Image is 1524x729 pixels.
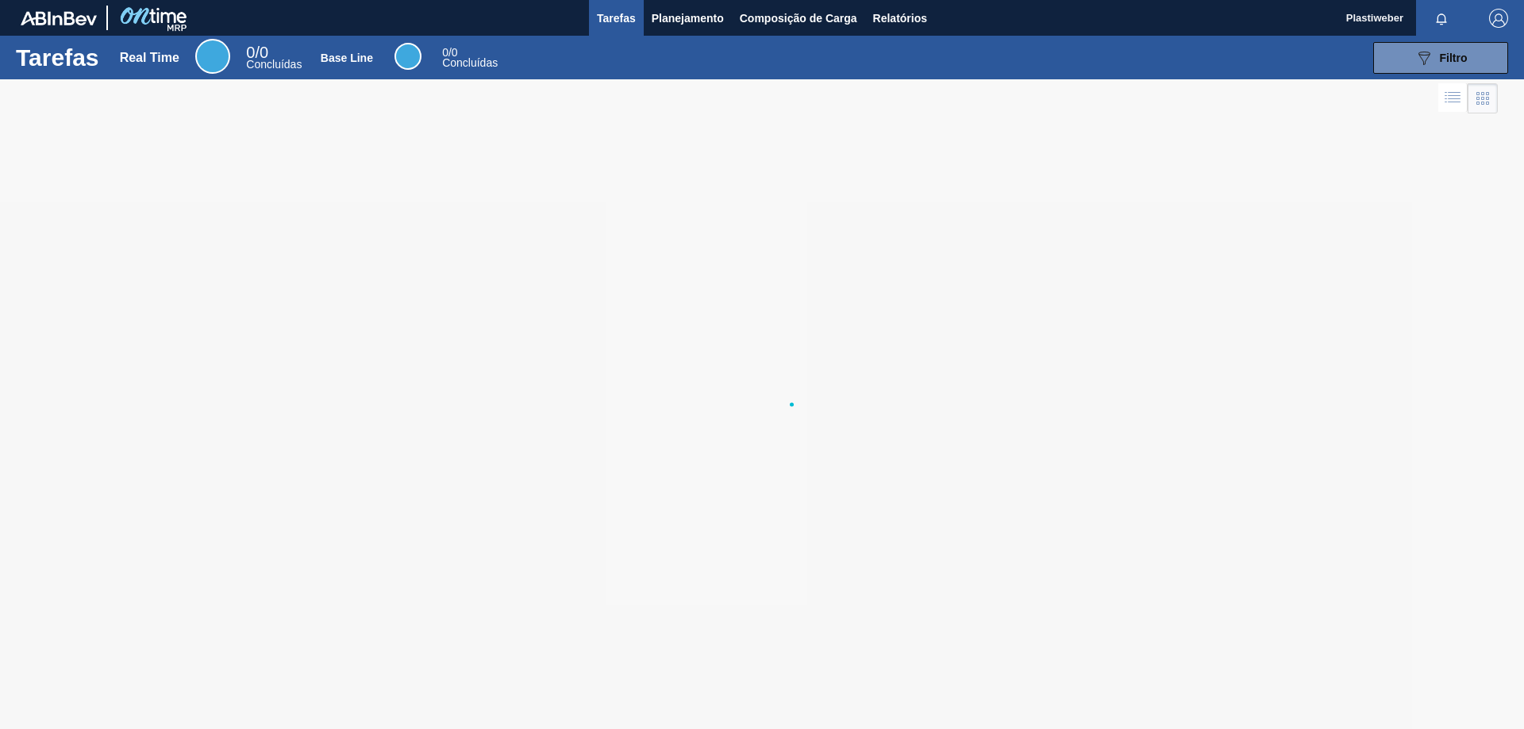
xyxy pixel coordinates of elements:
span: Relatórios [873,9,927,28]
span: Planejamento [652,9,724,28]
button: Notificações [1416,7,1467,29]
span: / 0 [442,46,457,59]
span: 0 [246,44,255,61]
div: Base Line [394,43,421,70]
h1: Tarefas [16,48,99,67]
div: Real Time [120,51,179,65]
span: 0 [442,46,448,59]
span: / 0 [246,44,268,61]
span: Tarefas [597,9,636,28]
div: Real Time [246,46,302,70]
img: Logout [1489,9,1508,28]
div: Base Line [321,52,373,64]
img: TNhmsLtSVTkK8tSr43FrP2fwEKptu5GPRR3wAAAABJRU5ErkJggg== [21,11,97,25]
span: Concluídas [246,58,302,71]
div: Base Line [442,48,498,68]
span: Filtro [1440,52,1468,64]
span: Composição de Carga [740,9,857,28]
div: Real Time [195,39,230,74]
span: Concluídas [442,56,498,69]
button: Filtro [1373,42,1508,74]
